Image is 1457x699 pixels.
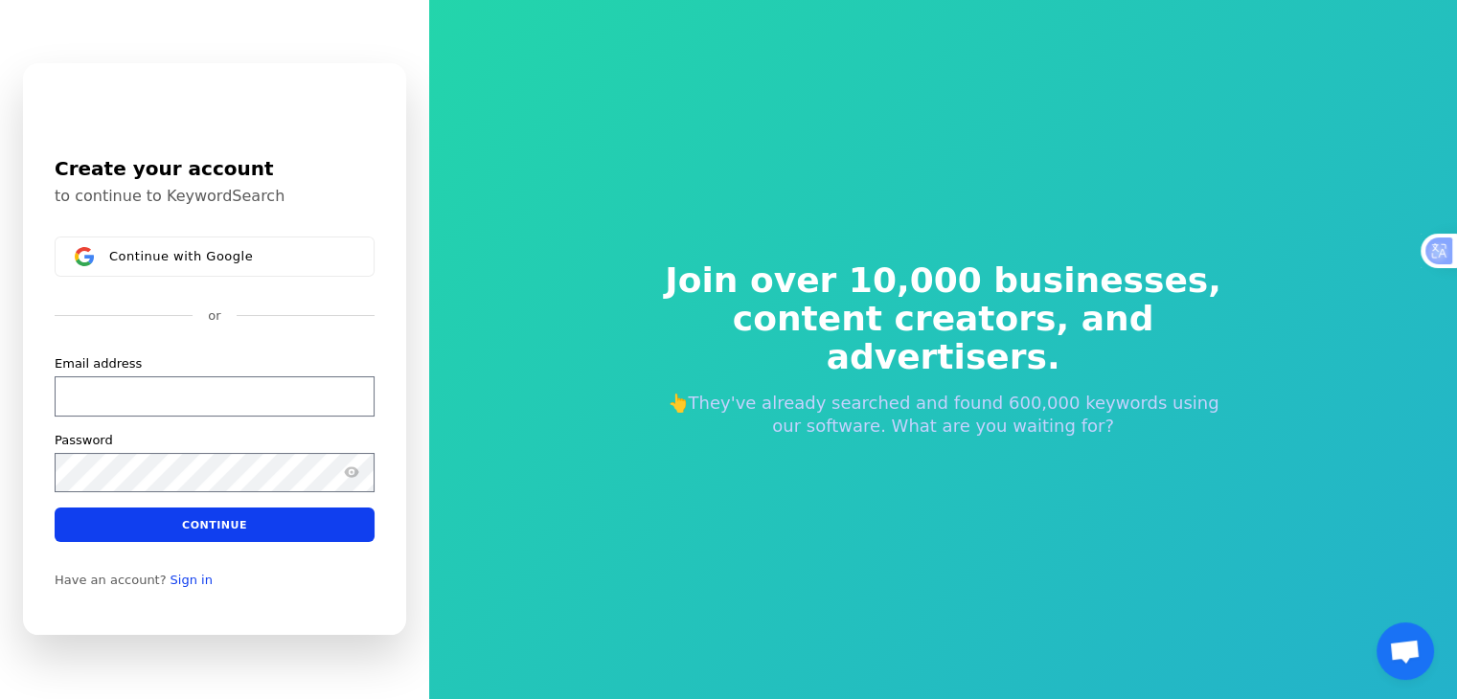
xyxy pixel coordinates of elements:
[55,432,113,449] label: Password
[340,462,363,485] button: Show password
[171,573,213,588] a: Sign in
[55,187,375,206] p: to continue to KeywordSearch
[75,247,94,266] img: Sign in with Google
[652,300,1235,376] span: content creators, and advertisers.
[1377,622,1434,680] div: Open chat
[55,573,167,588] span: Have an account?
[109,249,253,264] span: Continue with Google
[55,154,375,183] h1: Create your account
[652,392,1235,438] p: 👆They've already searched and found 600,000 keywords using our software. What are you waiting for?
[208,307,220,325] p: or
[652,261,1235,300] span: Join over 10,000 businesses,
[55,355,142,372] label: Email address
[55,507,375,542] button: Continue
[55,237,375,277] button: Sign in with GoogleContinue with Google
